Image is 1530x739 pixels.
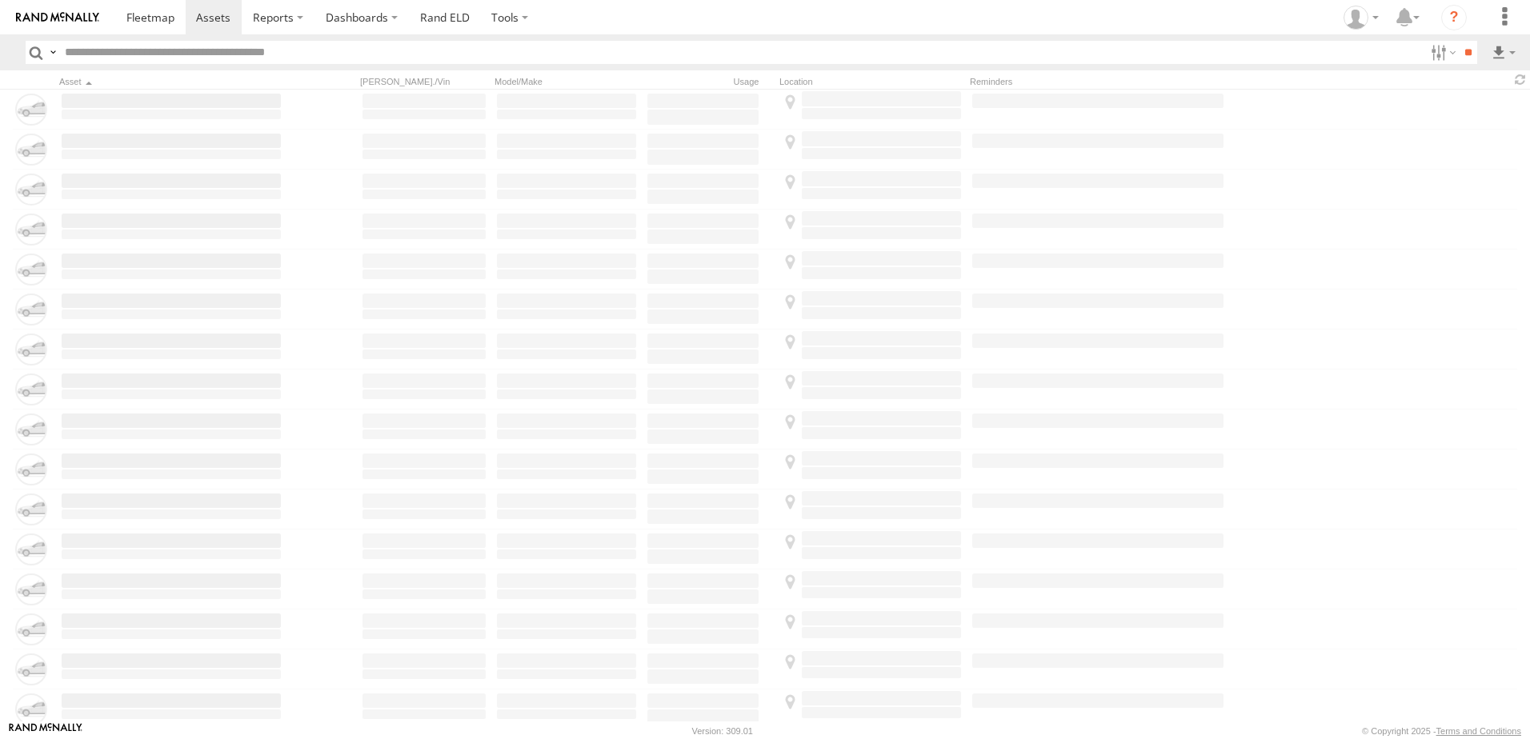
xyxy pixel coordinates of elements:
[1441,5,1467,30] i: ?
[495,76,639,87] div: Model/Make
[1362,726,1521,736] div: © Copyright 2025 -
[9,723,82,739] a: Visit our Website
[360,76,488,87] div: [PERSON_NAME]./Vin
[645,76,773,87] div: Usage
[970,76,1226,87] div: Reminders
[59,76,283,87] div: Click to Sort
[1436,726,1521,736] a: Terms and Conditions
[1511,72,1530,87] span: Refresh
[1490,41,1517,64] label: Export results as...
[1338,6,1384,30] div: Tim Zylstra
[779,76,963,87] div: Location
[692,726,753,736] div: Version: 309.01
[16,12,99,23] img: rand-logo.svg
[46,41,59,64] label: Search Query
[1424,41,1459,64] label: Search Filter Options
